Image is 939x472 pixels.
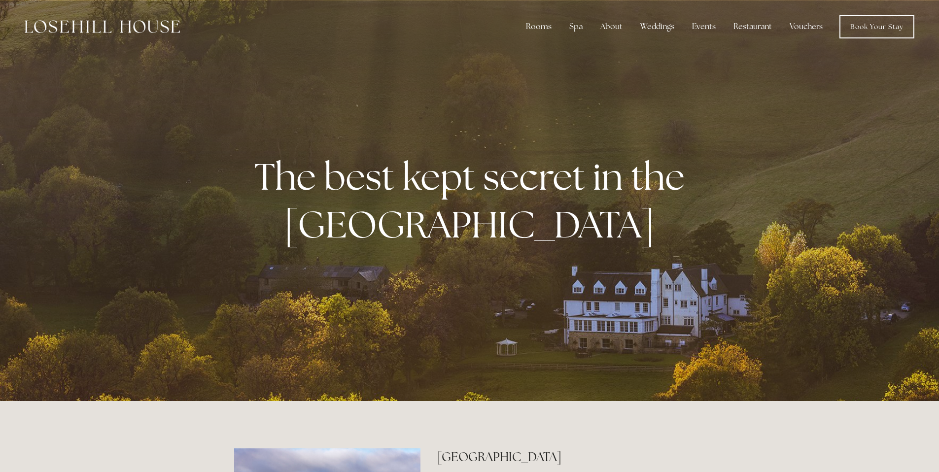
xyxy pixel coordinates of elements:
[25,20,180,33] img: Losehill House
[518,17,559,36] div: Rooms
[684,17,724,36] div: Events
[726,17,780,36] div: Restaurant
[592,17,630,36] div: About
[437,448,705,466] h2: [GEOGRAPHIC_DATA]
[254,152,693,249] strong: The best kept secret in the [GEOGRAPHIC_DATA]
[632,17,682,36] div: Weddings
[839,15,914,38] a: Book Your Stay
[561,17,591,36] div: Spa
[782,17,831,36] a: Vouchers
